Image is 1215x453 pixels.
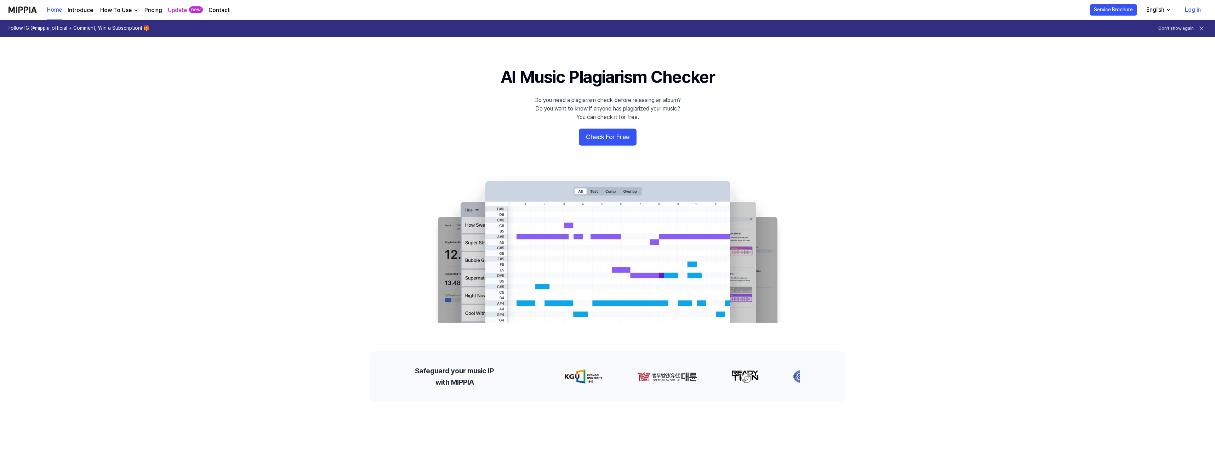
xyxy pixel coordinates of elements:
a: Contact [209,6,230,15]
h2: Safeguard your music IP with MIPPIA [415,365,494,388]
img: partner-logo-0 [564,369,602,384]
a: Pricing [144,6,162,15]
div: new [189,6,203,13]
button: Check For Free [579,129,637,146]
img: main Image [423,174,792,323]
a: Home [47,0,62,20]
div: How To Use [99,6,133,15]
img: partner-logo-3 [792,369,814,384]
h1: Follow IG @mippia_official + Comment, Win a Subscription! 🎁 [8,25,149,32]
h1: AI Music Plagiarism Checker [501,65,715,89]
a: Introduce [68,6,93,15]
img: partner-logo-1 [636,369,697,384]
img: partner-logo-2 [731,369,758,384]
button: How To Use [99,6,139,15]
button: Service Brochure [1090,4,1137,16]
div: Do you need a plagiarism check before releasing an album? Do you want to know if anyone has plagi... [534,96,681,121]
button: Don't show again [1158,26,1194,32]
a: Update [168,6,187,15]
button: English [1141,3,1176,17]
div: English [1145,6,1166,14]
